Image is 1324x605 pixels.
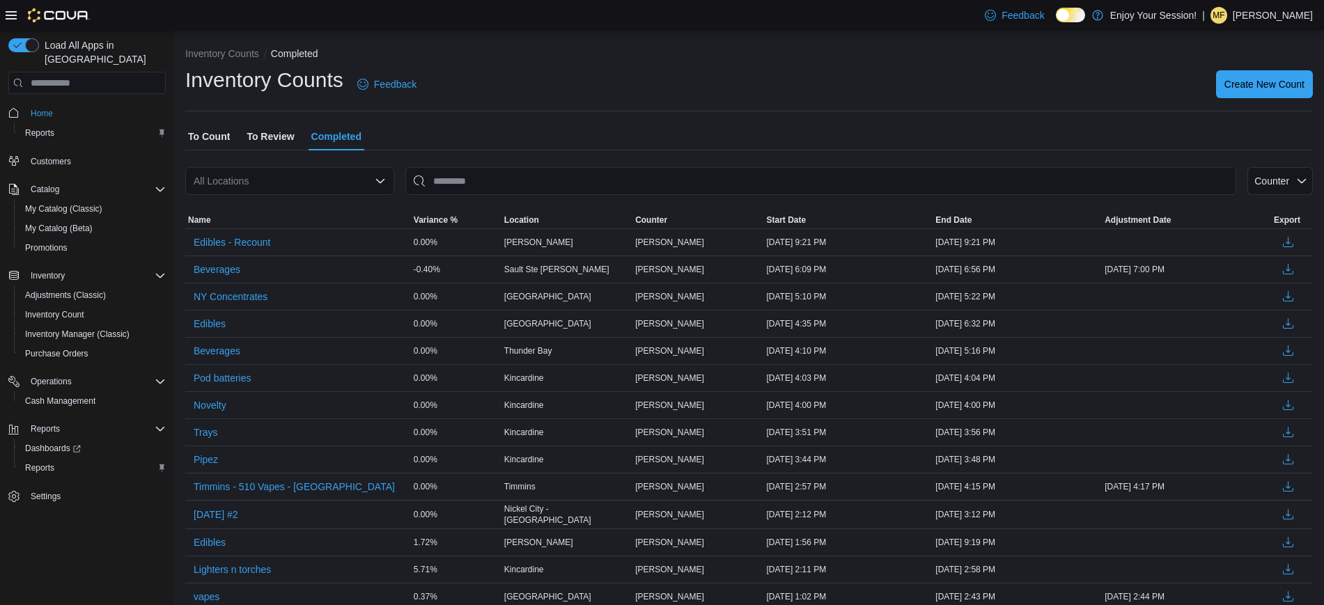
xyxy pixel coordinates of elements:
button: Location [501,212,632,228]
div: [DATE] 2:44 PM [1102,588,1271,605]
button: My Catalog (Classic) [14,199,171,219]
span: Edibles [194,535,226,549]
span: Cash Management [25,395,95,407]
div: [DATE] 2:58 PM [933,561,1102,578]
button: Home [3,102,171,123]
div: [DATE] 3:44 PM [763,451,933,468]
span: [PERSON_NAME] [635,237,704,248]
span: Lighters n torches [194,563,271,576]
span: Inventory [25,267,166,284]
button: Edibles [188,532,231,553]
span: [PERSON_NAME] [635,291,704,302]
button: Reports [25,421,65,437]
a: Settings [25,488,66,505]
div: Kincardine [501,370,632,386]
a: Dashboards [20,440,86,457]
span: Counter [635,214,667,226]
div: [DATE] 5:22 PM [933,288,1102,305]
span: Reports [20,125,166,141]
button: Pipez [188,449,224,470]
h1: Inventory Counts [185,66,343,94]
a: Customers [25,153,77,170]
div: [DATE] 2:11 PM [763,561,933,578]
div: [DATE] 3:56 PM [933,424,1102,441]
span: Variance % [414,214,458,226]
span: Dark Mode [1056,22,1057,23]
button: Adjustments (Classic) [14,285,171,305]
button: Edibles [188,313,231,334]
nav: Complex example [8,97,166,542]
span: [PERSON_NAME] [635,318,704,329]
button: Counter [632,212,763,228]
p: | [1202,7,1205,24]
div: Timmins [501,478,632,495]
div: [DATE] 4:15 PM [933,478,1102,495]
span: [PERSON_NAME] [635,400,704,411]
button: Reports [14,123,171,143]
span: MF [1213,7,1224,24]
span: Purchase Orders [20,345,166,362]
span: [PERSON_NAME] [635,372,704,384]
img: Cova [28,8,90,22]
div: [DATE] 5:10 PM [763,288,933,305]
div: [DATE] 1:02 PM [763,588,933,605]
span: Name [188,214,211,226]
p: Enjoy Your Session! [1110,7,1197,24]
span: [DATE] #2 [194,508,238,521]
div: [DATE] 2:12 PM [763,506,933,523]
span: [PERSON_NAME] [635,509,704,520]
span: Edibles [194,317,226,331]
span: My Catalog (Beta) [25,223,93,234]
button: Beverages [188,259,246,280]
span: Reports [25,462,54,473]
button: Variance % [411,212,501,228]
a: Inventory Count [20,306,90,323]
span: Feedback [1002,8,1044,22]
a: Home [25,105,59,122]
span: Reports [31,423,60,434]
span: [PERSON_NAME] [635,264,704,275]
button: Purchase Orders [14,344,171,363]
div: [GEOGRAPHIC_DATA] [501,315,632,332]
div: [DATE] 9:19 PM [933,534,1102,551]
span: Completed [311,123,361,150]
a: Feedback [352,70,422,98]
input: This is a search bar. After typing your query, hit enter to filter the results lower in the page. [405,167,1236,195]
span: Settings [31,491,61,502]
a: Reports [20,459,60,476]
span: Reports [25,421,166,437]
span: vapes [194,590,219,604]
span: Location [504,214,539,226]
span: Timmins - 510 Vapes - [GEOGRAPHIC_DATA] [194,480,395,494]
span: Inventory Count [25,309,84,320]
button: Operations [25,373,77,390]
a: Inventory Manager (Classic) [20,326,135,343]
button: Novelty [188,395,232,416]
div: 5.71% [411,561,501,578]
button: Inventory Manager (Classic) [14,324,171,344]
div: [DATE] 2:43 PM [933,588,1102,605]
nav: An example of EuiBreadcrumbs [185,47,1313,63]
button: Edibles - Recount [188,232,277,253]
button: Operations [3,372,171,391]
a: My Catalog (Beta) [20,220,98,237]
button: Customers [3,151,171,171]
span: Export [1274,214,1300,226]
div: [DATE] 7:00 PM [1102,261,1271,278]
span: Operations [31,376,72,387]
span: Counter [1254,175,1289,187]
div: [PERSON_NAME] [501,534,632,551]
button: Inventory [3,266,171,285]
div: [PERSON_NAME] [501,234,632,251]
div: 0.00% [411,370,501,386]
span: Inventory [31,270,65,281]
button: Start Date [763,212,933,228]
button: Inventory Counts [185,48,259,59]
span: Dashboards [25,443,81,454]
span: [PERSON_NAME] [635,564,704,575]
button: Inventory Count [14,305,171,324]
a: Promotions [20,239,73,256]
span: Novelty [194,398,226,412]
span: End Date [935,214,972,226]
div: [GEOGRAPHIC_DATA] [501,588,632,605]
